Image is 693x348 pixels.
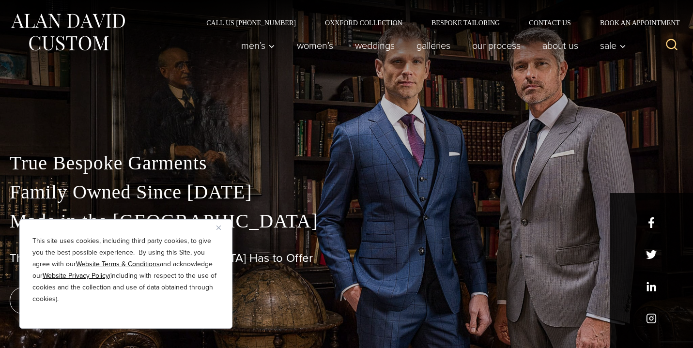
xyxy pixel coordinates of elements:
button: View Search Form [660,34,683,57]
img: Alan David Custom [10,11,126,54]
span: Sale [600,41,626,50]
a: About Us [532,36,589,55]
p: This site uses cookies, including third party cookies, to give you the best possible experience. ... [32,235,219,305]
a: weddings [344,36,406,55]
nav: Secondary Navigation [192,19,683,26]
a: Website Privacy Policy [43,271,109,281]
button: Close [216,222,228,233]
a: book an appointment [10,287,145,314]
nav: Primary Navigation [231,36,631,55]
a: Book an Appointment [585,19,683,26]
a: Contact Us [514,19,585,26]
a: Oxxford Collection [310,19,417,26]
a: Women’s [286,36,344,55]
a: Our Process [462,36,532,55]
a: Bespoke Tailoring [417,19,514,26]
a: Call Us [PHONE_NUMBER] [192,19,310,26]
span: Men’s [241,41,275,50]
img: Close [216,226,221,230]
a: Galleries [406,36,462,55]
a: Website Terms & Conditions [76,259,160,269]
h1: The Best Custom Suits [GEOGRAPHIC_DATA] Has to Offer [10,251,683,265]
p: True Bespoke Garments Family Owned Since [DATE] Made in the [GEOGRAPHIC_DATA] [10,149,683,236]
